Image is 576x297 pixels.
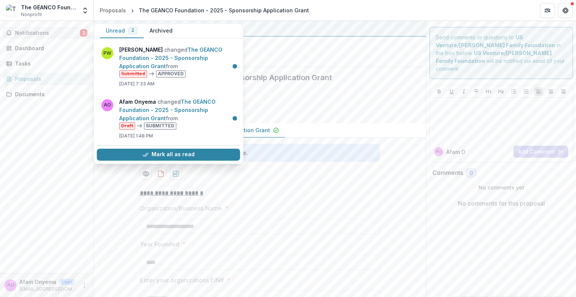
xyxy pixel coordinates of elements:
p: Afam Onyema [19,278,56,286]
div: Documents [15,90,84,98]
div: Afam Onyema [7,283,14,288]
button: Underline [447,87,456,96]
button: Ordered List [522,87,531,96]
div: Dashboard [15,44,84,52]
button: More [80,281,89,290]
span: Notifications [15,30,80,36]
button: Preview f068f649-92dc-49c3-a321-7ba4e4f526c6-0.pdf [140,168,152,180]
button: Bullet List [509,87,518,96]
p: Afam O [446,148,465,156]
div: US Venture/[PERSON_NAME] Family Foundation [100,24,420,33]
a: Tasks [3,57,90,70]
button: Align Left [534,87,543,96]
span: 0 [469,170,473,176]
button: Get Help [558,3,573,18]
strong: US Venture/[PERSON_NAME] Family Foundation [436,50,552,64]
p: No comments for this proposal [458,199,545,208]
p: No comments yet [432,184,570,191]
button: Notifications2 [3,27,90,39]
img: The GEANCO Foundation [6,4,18,16]
div: Proposals [100,6,126,14]
a: The GEANCO Foundation - 2025 - Sponsorship Application Grant [119,46,222,69]
button: Add Comment [513,146,568,158]
button: Bold [435,87,444,96]
button: Strike [472,87,481,96]
p: Year Founded [140,240,179,249]
span: 2 [131,28,134,33]
p: Organization/Business Name [140,204,222,213]
a: Documents [3,88,90,100]
a: The GEANCO Foundation - 2025 - Sponsorship Application Grant [119,99,216,121]
p: User [59,279,75,285]
p: changed from [119,46,235,78]
a: Proposals [3,73,90,85]
p: changed from [119,98,235,130]
button: Unread [100,24,144,38]
nav: breadcrumb [97,5,312,16]
span: 2 [80,29,87,37]
div: Tasks [15,60,84,67]
button: Partners [540,3,555,18]
button: Archived [144,24,178,38]
div: Proposals [15,75,84,83]
p: Enter your organizations EIN# [140,276,224,285]
h2: The GEANCO Foundation - 2025 - Sponsorship Application Grant [100,73,408,82]
button: Heading 1 [484,87,493,96]
button: Open entity switcher [80,3,90,18]
button: Italicize [459,87,468,96]
button: Heading 2 [496,87,505,96]
div: Afam Onyema [436,150,441,154]
a: Dashboard [3,42,90,54]
div: The GEANCO Foundation [21,3,77,11]
a: Proposals [97,5,129,16]
h2: Comments [432,169,463,176]
p: [EMAIL_ADDRESS][DOMAIN_NAME] [19,286,77,293]
div: Send comments or questions to in the box below. will be notified via email of your comment. [429,27,573,79]
span: Nonprofit [21,11,42,18]
button: download-proposal [170,168,182,180]
button: Align Right [559,87,568,96]
button: Mark all as read [97,149,240,161]
button: Align Center [546,87,555,96]
div: The GEANCO Foundation - 2025 - Sponsorship Application Grant [139,6,309,14]
button: download-proposal [155,168,167,180]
